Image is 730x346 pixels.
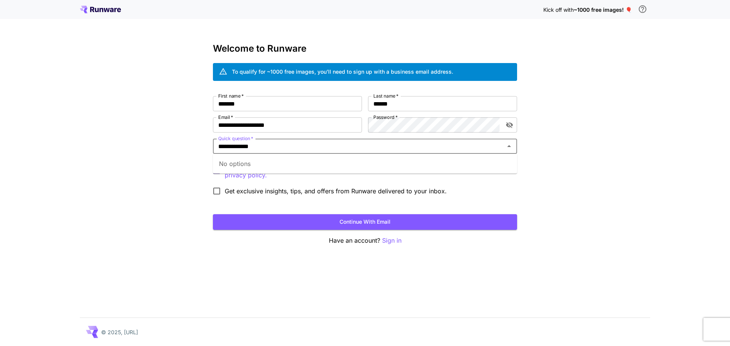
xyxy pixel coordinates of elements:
[225,186,447,196] span: Get exclusive insights, tips, and offers from Runware delivered to your inbox.
[218,114,233,120] label: Email
[504,141,514,152] button: Close
[232,68,453,76] div: To qualify for ~1000 free images, you’ll need to sign up with a business email address.
[213,236,517,245] p: Have an account?
[213,43,517,54] h3: Welcome to Runware
[213,214,517,230] button: Continue with email
[382,236,401,245] button: Sign in
[373,114,398,120] label: Password
[101,328,138,336] p: © 2025, [URL]
[218,93,244,99] label: First name
[543,6,574,13] span: Kick off with
[373,93,398,99] label: Last name
[218,135,253,142] label: Quick question
[225,171,267,180] p: privacy policy.
[225,171,267,180] button: By signing up, I acknowledge that I have read and agree to the applicable terms of use and
[213,154,517,174] div: No options
[503,118,516,132] button: toggle password visibility
[574,6,632,13] span: ~1000 free images! 🎈
[635,2,650,17] button: In order to qualify for free credit, you need to sign up with a business email address and click ...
